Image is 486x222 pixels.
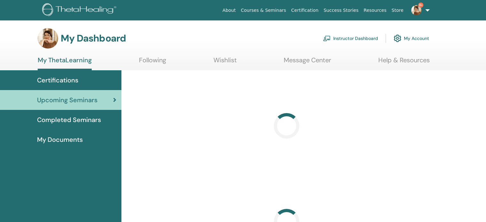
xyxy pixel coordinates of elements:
[284,56,331,69] a: Message Center
[323,31,378,45] a: Instructor Dashboard
[42,3,119,18] img: logo.png
[361,4,389,16] a: Resources
[38,28,58,49] img: default.jpg
[61,33,126,44] h3: My Dashboard
[37,75,78,85] span: Certifications
[378,56,430,69] a: Help & Resources
[213,56,237,69] a: Wishlist
[37,135,83,144] span: My Documents
[139,56,166,69] a: Following
[238,4,289,16] a: Courses & Seminars
[418,3,423,8] span: 9+
[37,95,97,105] span: Upcoming Seminars
[394,33,401,44] img: cog.svg
[37,115,101,125] span: Completed Seminars
[323,35,331,41] img: chalkboard-teacher.svg
[411,5,421,15] img: default.jpg
[289,4,321,16] a: Certification
[389,4,406,16] a: Store
[394,31,429,45] a: My Account
[220,4,238,16] a: About
[321,4,361,16] a: Success Stories
[38,56,92,70] a: My ThetaLearning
